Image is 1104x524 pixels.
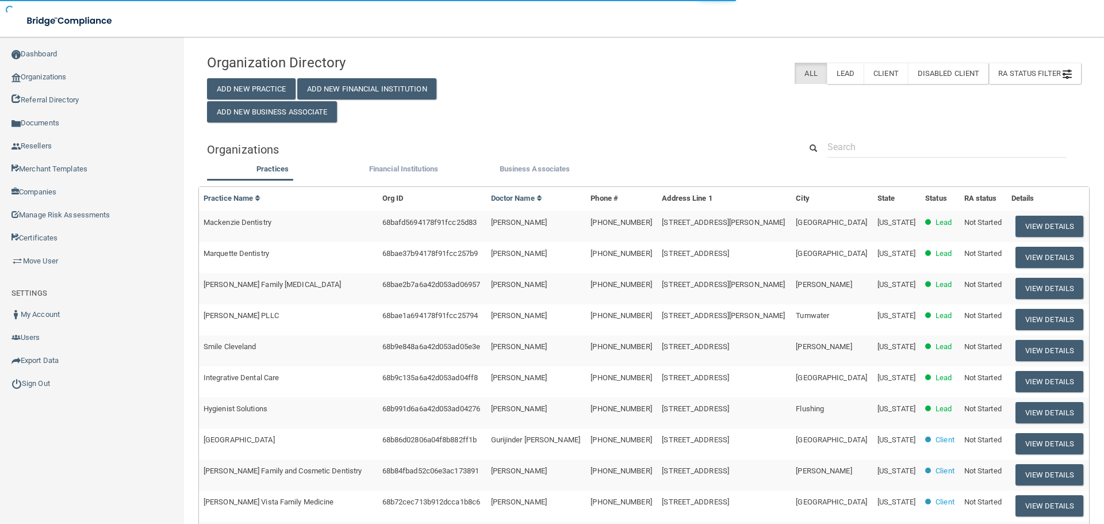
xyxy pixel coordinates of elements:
[591,466,651,475] span: [PHONE_NUMBER]
[936,402,952,416] p: Lead
[11,378,22,389] img: ic_power_dark.7ecde6b1.png
[964,404,1002,413] span: Not Started
[11,50,21,59] img: ic_dashboard_dark.d01f4a41.png
[491,280,547,289] span: [PERSON_NAME]
[1015,278,1083,299] button: View Details
[1015,216,1083,237] button: View Details
[382,498,480,506] span: 68b72cec713b912dcca1b8c6
[369,165,438,173] span: Financial Institutions
[469,162,600,179] li: Business Associate
[491,373,547,382] span: [PERSON_NAME]
[877,280,915,289] span: [US_STATE]
[591,498,651,506] span: [PHONE_NUMBER]
[877,373,915,382] span: [US_STATE]
[827,136,1067,158] input: Search
[207,55,487,70] h4: Organization Directory
[960,187,1007,211] th: RA status
[207,78,296,100] button: Add New Practice
[936,216,952,230] p: Lead
[491,218,547,227] span: [PERSON_NAME]
[207,162,338,179] li: Practices
[964,218,1002,227] span: Not Started
[204,466,362,475] span: [PERSON_NAME] Family and Cosmetic Dentistry
[662,373,729,382] span: [STREET_ADDRESS]
[491,435,580,444] span: Gurijinder [PERSON_NAME]
[796,498,867,506] span: [GEOGRAPHIC_DATA]
[204,194,261,202] a: Practice Name
[662,218,785,227] span: [STREET_ADDRESS][PERSON_NAME]
[796,435,867,444] span: [GEOGRAPHIC_DATA]
[936,278,952,292] p: Lead
[491,311,547,320] span: [PERSON_NAME]
[936,371,952,385] p: Lead
[204,373,279,382] span: Integrative Dental Care
[586,187,657,211] th: Phone #
[591,311,651,320] span: [PHONE_NUMBER]
[827,63,864,84] label: Lead
[796,280,852,289] span: [PERSON_NAME]
[936,340,952,354] p: Lead
[1015,402,1083,423] button: View Details
[964,342,1002,351] span: Not Started
[382,466,479,475] span: 68b84fbad52c06e3ac173891
[17,9,123,33] img: bridge_compliance_login_screen.278c3ca4.svg
[382,342,480,351] span: 68b9e848a6a42d053ad05e3e
[207,143,784,156] h5: Organizations
[213,162,332,176] label: Practices
[491,342,547,351] span: [PERSON_NAME]
[936,247,952,261] p: Lead
[382,218,477,227] span: 68bafd5694178f91fcc25d83
[204,249,269,258] span: Marquette Dentistry
[964,373,1002,382] span: Not Started
[491,194,543,202] a: Doctor Name
[864,63,908,84] label: Client
[591,435,651,444] span: [PHONE_NUMBER]
[662,280,785,289] span: [STREET_ADDRESS][PERSON_NAME]
[11,142,21,151] img: ic_reseller.de258add.png
[936,495,954,509] p: Client
[11,119,21,128] img: icon-documents.8dae5593.png
[382,404,480,413] span: 68b991d6a6a42d053ad04276
[936,433,954,447] p: Client
[491,498,547,506] span: [PERSON_NAME]
[204,342,256,351] span: Smile Cleveland
[662,311,785,320] span: [STREET_ADDRESS][PERSON_NAME]
[1015,340,1083,361] button: View Details
[338,162,469,179] li: Financial Institutions
[1015,433,1083,454] button: View Details
[796,373,867,382] span: [GEOGRAPHIC_DATA]
[591,373,651,382] span: [PHONE_NUMBER]
[796,311,829,320] span: Tumwater
[491,404,547,413] span: [PERSON_NAME]
[1015,247,1083,268] button: View Details
[11,310,21,319] img: ic_user_dark.df1a06c3.png
[877,218,915,227] span: [US_STATE]
[998,69,1072,78] span: RA Status Filter
[382,249,478,258] span: 68bae37b94178f91fcc257b9
[1007,187,1089,211] th: Details
[877,466,915,475] span: [US_STATE]
[796,342,852,351] span: [PERSON_NAME]
[297,78,436,100] button: Add New Financial Institution
[905,442,1090,488] iframe: Drift Widget Chat Controller
[344,162,463,176] label: Financial Institutions
[964,249,1002,258] span: Not Started
[873,187,921,211] th: State
[591,280,651,289] span: [PHONE_NUMBER]
[204,435,275,444] span: [GEOGRAPHIC_DATA]
[500,165,570,173] span: Business Associates
[657,187,791,211] th: Address Line 1
[204,311,279,320] span: [PERSON_NAME] PLLC
[591,249,651,258] span: [PHONE_NUMBER]
[378,187,486,211] th: Org ID
[591,342,651,351] span: [PHONE_NUMBER]
[1015,371,1083,392] button: View Details
[11,356,21,365] img: icon-export.b9366987.png
[382,280,480,289] span: 68bae2b7a6a42d053ad06957
[382,311,478,320] span: 68bae1a694178f91fcc25794
[662,342,729,351] span: [STREET_ADDRESS]
[877,311,915,320] span: [US_STATE]
[11,73,21,82] img: organization-icon.f8decf85.png
[964,498,1002,506] span: Not Started
[1015,309,1083,330] button: View Details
